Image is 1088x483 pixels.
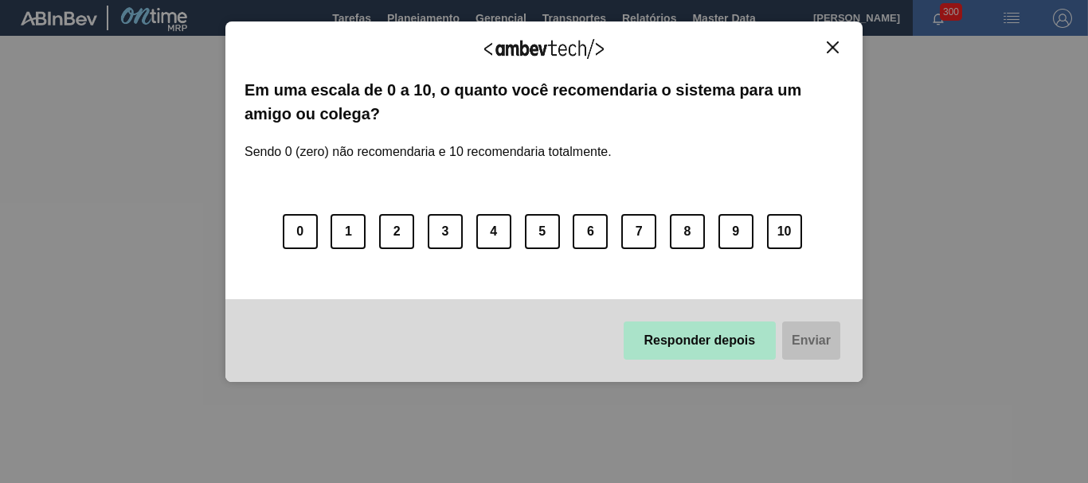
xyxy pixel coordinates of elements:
button: Close [822,41,843,54]
button: 10 [767,214,802,249]
img: Logo Ambevtech [484,39,604,59]
button: 2 [379,214,414,249]
button: 1 [331,214,366,249]
button: 8 [670,214,705,249]
label: Em uma escala de 0 a 10, o quanto você recomendaria o sistema para um amigo ou colega? [245,78,843,127]
button: 6 [573,214,608,249]
img: Close [827,41,839,53]
button: Responder depois [624,321,777,360]
button: 4 [476,214,511,249]
button: 5 [525,214,560,249]
button: 9 [718,214,753,249]
label: Sendo 0 (zero) não recomendaria e 10 recomendaria totalmente. [245,126,612,159]
button: 7 [621,214,656,249]
button: 3 [428,214,463,249]
button: 0 [283,214,318,249]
